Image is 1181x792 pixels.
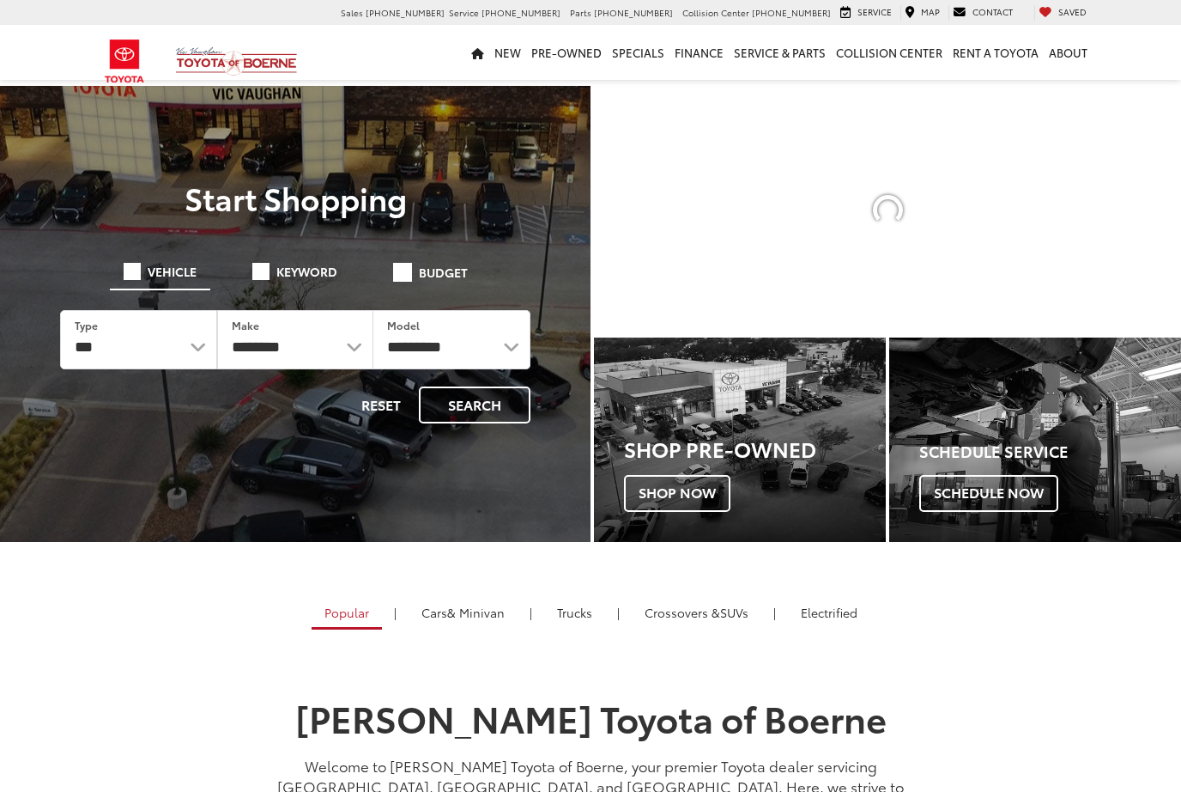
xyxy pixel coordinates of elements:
h1: [PERSON_NAME] Toyota of Boerne [269,698,912,737]
span: Sales [341,6,363,19]
span: [PHONE_NUMBER] [594,6,673,19]
a: Map [900,5,944,21]
span: Collision Center [682,6,749,19]
p: Start Shopping [36,180,554,215]
a: SUVs [632,598,761,627]
span: Service [449,6,479,19]
span: [PHONE_NUMBER] [752,6,831,19]
label: Type [75,318,98,332]
a: Home [466,25,489,80]
a: Service & Parts: Opens in a new tab [729,25,831,80]
a: Finance [669,25,729,80]
button: Search [419,387,530,423]
label: Model [387,318,420,332]
span: Parts [570,6,591,19]
span: Map [921,5,940,18]
span: Service [857,5,892,18]
div: Toyota [889,338,1181,542]
img: Toyota [93,34,157,89]
a: My Saved Vehicles [1034,5,1091,21]
a: Collision Center [831,25,948,80]
a: Pre-Owned [526,25,607,80]
span: Crossovers & [645,604,720,621]
div: Toyota [594,338,886,542]
li: | [390,604,401,621]
span: Contact [972,5,1013,18]
span: [PHONE_NUMBER] [366,6,445,19]
a: Service [836,5,896,21]
button: Reset [347,387,415,423]
label: Make [232,318,259,332]
span: Budget [419,266,468,278]
li: | [769,604,780,621]
a: Shop Pre-Owned Shop Now [594,338,886,542]
img: Vic Vaughan Toyota of Boerne [175,46,298,76]
a: About [1044,25,1093,80]
a: Contact [948,5,1017,21]
a: Trucks [544,598,605,627]
span: Saved [1058,5,1087,18]
span: [PHONE_NUMBER] [481,6,560,19]
li: | [613,604,624,621]
span: & Minivan [447,604,505,621]
a: Cars [409,598,518,627]
h4: Schedule Service [919,443,1181,460]
section: Carousel section with vehicle pictures - may contain disclaimers. [594,86,1181,334]
a: Schedule Service Schedule Now [889,338,1181,542]
a: New [489,25,526,80]
h3: Shop Pre-Owned [624,437,886,460]
a: Electrified [788,598,870,627]
a: Rent a Toyota [948,25,1044,80]
li: | [525,604,536,621]
span: Keyword [276,265,337,277]
span: Schedule Now [919,475,1058,511]
span: Shop Now [624,475,730,511]
span: Vehicle [148,265,197,277]
a: Popular [312,598,382,630]
a: Specials [607,25,669,80]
